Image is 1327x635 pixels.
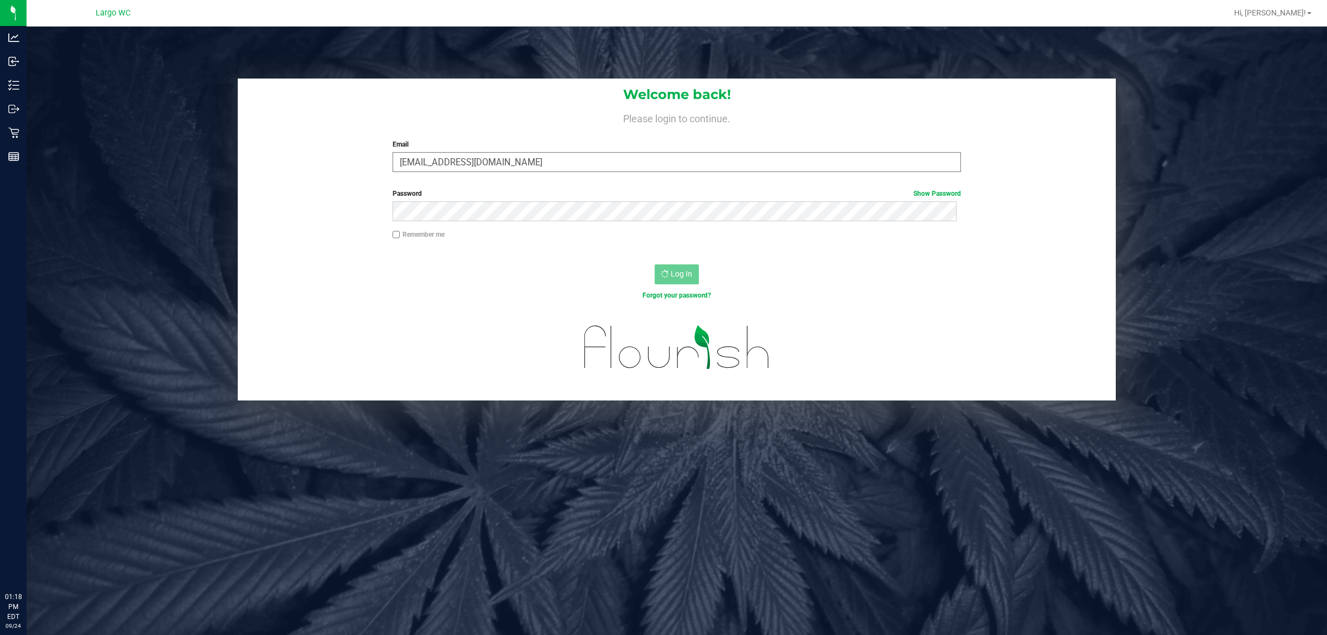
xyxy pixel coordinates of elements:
[238,87,1116,102] h1: Welcome back!
[1234,8,1306,17] span: Hi, [PERSON_NAME]!
[238,111,1116,124] h4: Please login to continue.
[655,264,699,284] button: Log In
[567,312,787,383] img: flourish_logo.svg
[8,32,19,43] inline-svg: Analytics
[671,269,692,278] span: Log In
[8,56,19,67] inline-svg: Inbound
[393,139,962,149] label: Email
[5,622,22,630] p: 09/24
[96,8,130,18] span: Largo WC
[393,230,445,240] label: Remember me
[393,190,422,197] span: Password
[8,151,19,162] inline-svg: Reports
[8,103,19,114] inline-svg: Outbound
[8,127,19,138] inline-svg: Retail
[642,292,711,299] a: Forgot your password?
[5,592,22,622] p: 01:18 PM EDT
[913,190,961,197] a: Show Password
[8,80,19,91] inline-svg: Inventory
[393,231,400,238] input: Remember me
